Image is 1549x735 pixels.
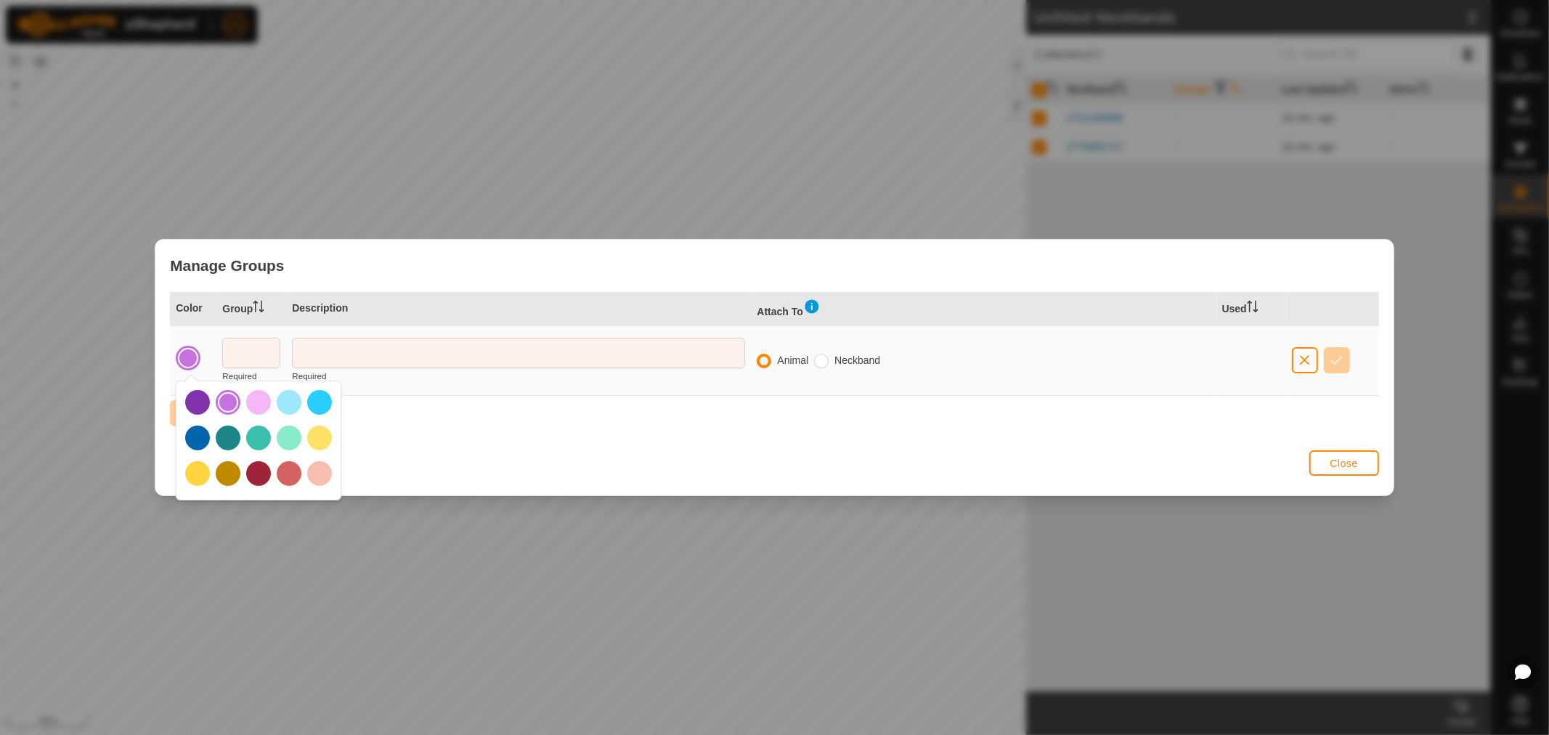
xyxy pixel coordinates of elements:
[222,371,256,381] small: Required
[1309,450,1379,476] button: Close
[155,240,1393,291] div: Manage Groups
[216,292,286,326] th: Group
[170,292,216,326] th: Color
[777,355,808,365] label: Animal
[292,371,326,381] small: Required
[751,292,1216,326] th: Attach To
[286,292,751,326] th: Description
[1216,292,1286,326] th: Used
[1330,458,1358,469] span: Close
[803,298,821,315] img: information
[834,355,880,365] label: Neckband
